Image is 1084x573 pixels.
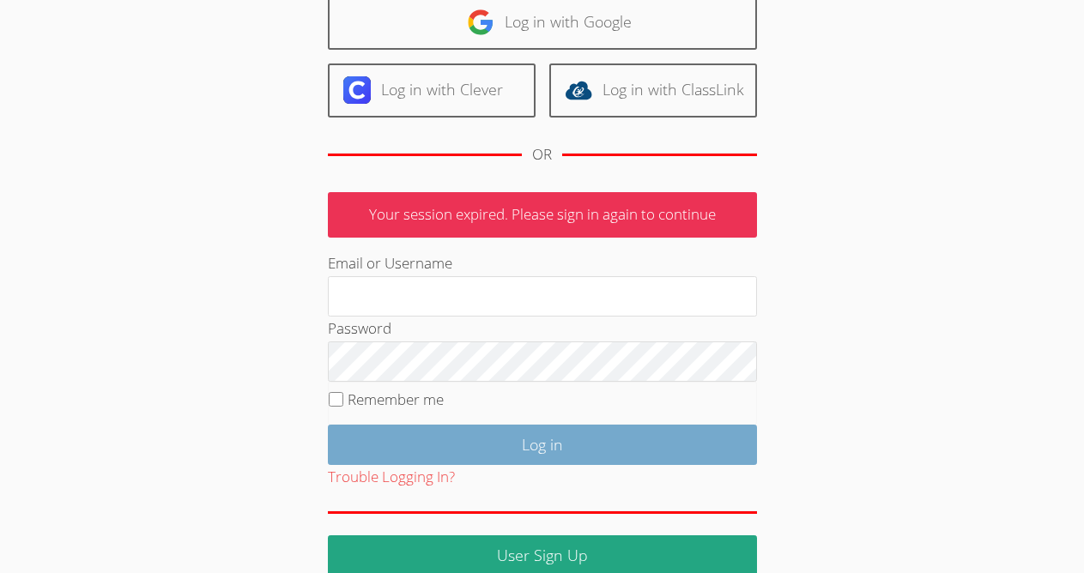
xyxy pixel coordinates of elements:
label: Remember me [348,389,444,409]
label: Password [328,318,391,338]
button: Trouble Logging In? [328,465,455,490]
img: classlink-logo-d6bb404cc1216ec64c9a2012d9dc4662098be43eaf13dc465df04b49fa7ab582.svg [565,76,592,104]
label: Email or Username [328,253,452,273]
a: Log in with Clever [328,63,536,118]
img: google-logo-50288ca7cdecda66e5e0955fdab243c47b7ad437acaf1139b6f446037453330a.svg [467,9,494,36]
img: clever-logo-6eab21bc6e7a338710f1a6ff85c0baf02591cd810cc4098c63d3a4b26e2feb20.svg [343,76,371,104]
p: Your session expired. Please sign in again to continue [328,192,757,238]
a: Log in with ClassLink [549,63,757,118]
input: Log in [328,425,757,465]
div: OR [532,142,552,167]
